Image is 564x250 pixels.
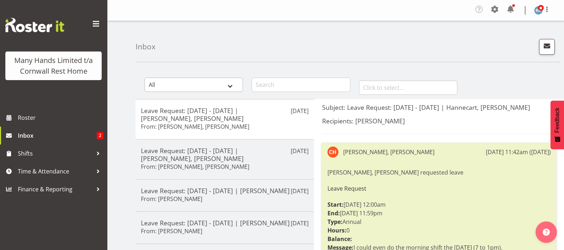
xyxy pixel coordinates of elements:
[291,187,309,195] p: [DATE]
[141,227,202,235] h6: From: [PERSON_NAME]
[18,184,93,195] span: Finance & Reporting
[97,132,103,139] span: 2
[322,103,556,111] h5: Subject: Leave Request: [DATE] - [DATE] | Hannecart, [PERSON_NAME]
[359,80,457,95] input: Click to select...
[5,18,64,32] img: Rosterit website logo
[251,78,350,92] input: Search
[327,218,342,226] strong: Type:
[18,148,93,159] span: Shifts
[543,229,550,236] img: help-xxl-2.png
[18,130,97,141] span: Inbox
[141,123,249,130] h6: From: [PERSON_NAME], [PERSON_NAME]
[141,187,309,195] h5: Leave Request: [DATE] - [DATE] | [PERSON_NAME]
[12,55,95,77] div: Many Hands Limited t/a Cornwall Rest Home
[322,117,556,125] h5: Recipients: [PERSON_NAME]
[18,166,93,177] span: Time & Attendance
[327,226,346,234] strong: Hours:
[141,219,309,227] h5: Leave Request: [DATE] - [DATE] | [PERSON_NAME]
[141,163,249,170] h6: From: [PERSON_NAME], [PERSON_NAME]
[327,201,343,209] strong: Start:
[534,6,543,15] img: reece-rhind280.jpg
[343,148,434,156] div: [PERSON_NAME], [PERSON_NAME]
[136,43,156,51] h4: Inbox
[486,148,551,156] div: [DATE] 11:42am ([DATE])
[18,112,103,123] span: Roster
[327,235,352,243] strong: Balance:
[327,146,339,158] img: charline-hannecart11694.jpg
[141,147,309,162] h5: Leave Request: [DATE] - [DATE] | [PERSON_NAME], [PERSON_NAME]
[554,108,560,133] span: Feedback
[291,219,309,227] p: [DATE]
[327,209,340,217] strong: End:
[327,185,551,192] h6: Leave Request
[141,107,309,122] h5: Leave Request: [DATE] - [DATE] | [PERSON_NAME], [PERSON_NAME]
[550,101,564,149] button: Feedback - Show survey
[141,195,202,202] h6: From: [PERSON_NAME]
[291,107,309,115] p: [DATE]
[291,147,309,155] p: [DATE]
